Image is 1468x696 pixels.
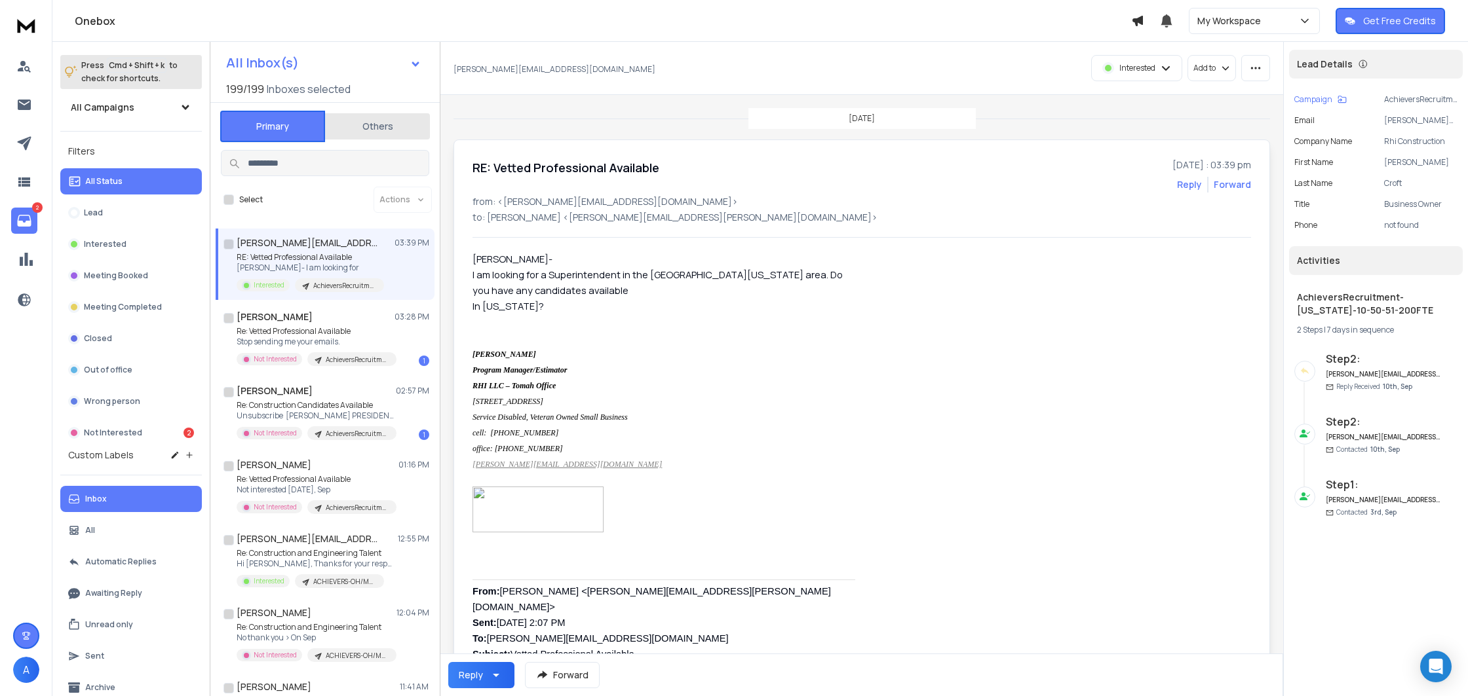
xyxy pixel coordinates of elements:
[473,211,1251,224] p: to: [PERSON_NAME] <[PERSON_NAME][EMAIL_ADDRESS][PERSON_NAME][DOMAIN_NAME]>
[473,299,544,312] span: In [US_STATE]?
[60,231,202,257] button: Interested
[1294,94,1332,105] p: Campaign
[216,50,432,76] button: All Inbox(s)
[473,649,511,659] b: Subject:
[84,239,126,249] p: Interested
[313,281,376,291] p: AchieversRecruitment-[US_STATE]-10-50-51-200FTE
[13,657,39,683] button: A
[473,428,558,437] span: cell: [PHONE_NUMBER]
[1326,432,1440,442] h6: [PERSON_NAME][EMAIL_ADDRESS][PERSON_NAME][DOMAIN_NAME]
[395,312,429,322] p: 03:28 PM
[84,365,132,375] p: Out of office
[326,651,389,661] p: ACHIEVERS-OH/MC NOT VERIFIED LIST
[85,557,157,567] p: Automatic Replies
[1327,324,1394,335] span: 7 days in sequence
[1294,178,1332,189] p: Last Name
[1383,382,1412,391] span: 10th, Sep
[473,381,556,390] span: RHI LLC – Tomah Office
[525,662,600,688] button: Forward
[32,202,43,213] p: 2
[237,606,311,619] h1: [PERSON_NAME]
[60,517,202,543] button: All
[398,534,429,544] p: 12:55 PM
[1336,507,1397,517] p: Contacted
[448,662,514,688] button: Reply
[313,577,376,587] p: ACHIEVERS-OH/MC NOT VERIFIED LIST
[71,101,134,114] h1: All Campaigns
[85,588,142,598] p: Awaiting Reply
[1297,291,1455,317] h1: AchieversRecruitment-[US_STATE]-10-50-51-200FTE
[237,485,394,495] p: Not interested [DATE], Sep
[473,586,500,596] span: From:
[1197,14,1266,27] p: My Workspace
[220,111,325,142] button: Primary
[60,294,202,320] button: Meeting Completed
[60,612,202,638] button: Unread only
[85,682,115,693] p: Archive
[473,350,536,359] span: [PERSON_NAME]
[1297,325,1455,335] div: |
[473,412,628,422] span: Service Disabled, Veteran Owned Small Business
[254,650,297,660] p: Not Interested
[473,444,563,453] span: office: [PHONE_NUMBER]
[1370,445,1400,454] span: 10th, Sep
[1326,351,1440,367] h6: Step 2 :
[419,430,429,440] div: 1
[84,270,148,281] p: Meeting Booked
[1384,220,1458,230] p: not found
[1384,199,1458,210] p: Business Owner
[1294,136,1352,147] p: Company Name
[75,13,1131,29] h1: Onebox
[254,354,297,364] p: Not Interested
[1384,178,1458,189] p: Croft
[473,460,662,469] a: [PERSON_NAME][EMAIL_ADDRESS][DOMAIN_NAME]
[237,252,384,263] p: RE: Vetted Professional Available
[237,532,381,545] h1: [PERSON_NAME][EMAIL_ADDRESS][DOMAIN_NAME]
[81,59,178,85] p: Press to check for shortcuts.
[1336,8,1445,34] button: Get Free Credits
[60,486,202,512] button: Inbox
[419,356,429,366] div: 1
[1384,136,1458,147] p: Rhi Construction
[237,474,394,485] p: Re: Vetted Professional Available
[395,238,429,248] p: 03:39 PM
[60,200,202,226] button: Lead
[1420,651,1452,682] div: Open Intercom Messenger
[85,494,107,504] p: Inbox
[849,113,875,124] p: [DATE]
[473,586,831,659] span: [PERSON_NAME] <[PERSON_NAME][EMAIL_ADDRESS][PERSON_NAME][DOMAIN_NAME]> [DATE] 2:07 PM [PERSON_NAM...
[254,576,284,586] p: Interested
[60,580,202,606] button: Awaiting Reply
[1193,63,1216,73] p: Add to
[237,548,394,559] p: Re: Construction and Engineering Talent
[68,449,134,462] h3: Custom Labels
[473,486,604,532] img: image001.jpg@01DC2269.1A8AD990
[1172,158,1251,172] p: [DATE] : 03:39 pm
[237,559,394,569] p: Hi [PERSON_NAME], Thanks for your response. We
[473,633,487,644] b: To:
[400,682,429,692] p: 11:41 AM
[459,669,483,682] div: Reply
[1384,94,1458,105] p: AchieversRecruitment-[US_STATE]-10-50-51-200FTE
[1214,178,1251,191] div: Forward
[454,64,655,75] p: [PERSON_NAME][EMAIL_ADDRESS][DOMAIN_NAME]
[237,326,394,337] p: Re: Vetted Professional Available
[1297,58,1353,71] p: Lead Details
[326,429,389,439] p: AchieversRecruitment - [US_STATE]
[60,643,202,669] button: Sent
[326,503,389,513] p: AchieversRecruitment-[US_STATE]-10-50-51-200FTE
[237,337,394,347] p: Stop sending me your emails.
[1370,507,1397,517] span: 3rd, Sep
[396,386,429,396] p: 02:57 PM
[254,428,297,438] p: Not Interested
[237,384,313,397] h1: [PERSON_NAME]
[60,325,202,352] button: Closed
[237,622,394,632] p: Re: Construction and Engineering Talent
[60,142,202,160] h3: Filters
[1326,414,1440,430] h6: Step 2 :
[85,651,104,661] p: Sent
[60,388,202,414] button: Wrong person
[1336,445,1400,454] p: Contacted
